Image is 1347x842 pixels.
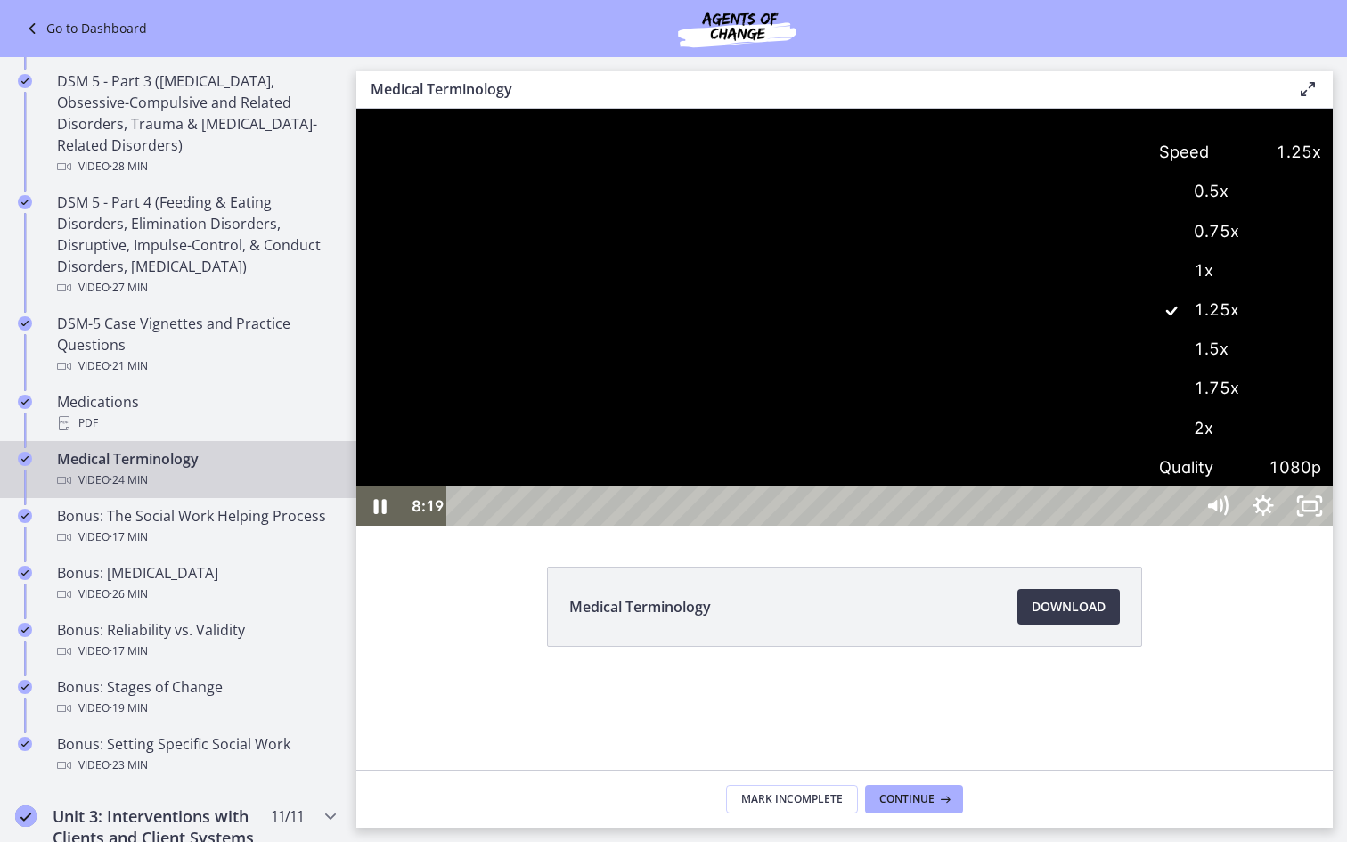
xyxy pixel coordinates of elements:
[18,195,32,209] i: Completed
[371,78,1269,100] h3: Medical Terminology
[110,698,148,719] span: · 19 min
[57,156,335,177] div: Video
[791,220,976,261] label: 1.5x
[57,391,335,434] div: Medications
[18,566,32,580] i: Completed
[791,102,976,143] label: 0.75x
[884,339,965,378] span: 1080p
[837,378,884,417] button: Mute
[110,527,148,548] span: · 17 min
[791,23,976,62] button: Speed1.25x
[791,339,976,378] button: Quality1080p
[57,584,335,605] div: Video
[884,23,965,62] span: 1.25x
[57,619,335,662] div: Bonus: Reliability vs. Validity
[57,527,335,548] div: Video
[57,733,335,776] div: Bonus: Setting Specific Social Work
[356,109,1333,526] iframe: Video Lesson
[18,452,32,466] i: Completed
[18,623,32,637] i: Completed
[791,181,976,222] label: 1.25x
[57,676,335,719] div: Bonus: Stages of Change
[884,378,930,417] button: Hide settings menu
[110,356,148,377] span: · 21 min
[110,641,148,662] span: · 17 min
[57,413,335,434] div: PDF
[803,339,884,378] span: Quality
[865,785,963,813] button: Continue
[110,755,148,776] span: · 23 min
[1017,589,1120,625] a: Download
[18,316,32,331] i: Completed
[57,698,335,719] div: Video
[57,448,335,491] div: Medical Terminology
[271,805,304,827] span: 11 / 11
[21,18,147,39] a: Go to Dashboard
[57,192,335,298] div: DSM 5 - Part 4 (Feeding & Eating Disorders, Elimination Disorders, Disruptive, Impulse-Control, &...
[18,74,32,88] i: Completed
[569,596,711,617] span: Medical Terminology
[110,584,148,605] span: · 26 min
[57,277,335,298] div: Video
[791,299,976,340] label: 2x
[803,23,884,62] span: Speed
[110,156,148,177] span: · 28 min
[57,641,335,662] div: Video
[18,737,32,751] i: Completed
[57,505,335,548] div: Bonus: The Social Work Helping Process
[879,792,935,806] span: Continue
[57,313,335,377] div: DSM-5 Case Vignettes and Practice Questions
[791,62,976,103] label: 0.5x
[726,785,858,813] button: Mark Incomplete
[930,378,976,417] button: Unfullscreen
[791,259,976,300] label: 1.75x
[741,792,843,806] span: Mark Incomplete
[791,142,976,183] label: 1x
[18,509,32,523] i: Completed
[57,562,335,605] div: Bonus: [MEDICAL_DATA]
[15,805,37,827] i: Completed
[57,470,335,491] div: Video
[18,680,32,694] i: Completed
[57,70,335,177] div: DSM 5 - Part 3 ([MEDICAL_DATA], Obsessive-Compulsive and Related Disorders, Trauma & [MEDICAL_DAT...
[57,755,335,776] div: Video
[630,7,844,50] img: Agents of Change
[110,470,148,491] span: · 24 min
[57,356,335,377] div: Video
[1032,596,1106,617] span: Download
[110,277,148,298] span: · 27 min
[18,395,32,409] i: Completed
